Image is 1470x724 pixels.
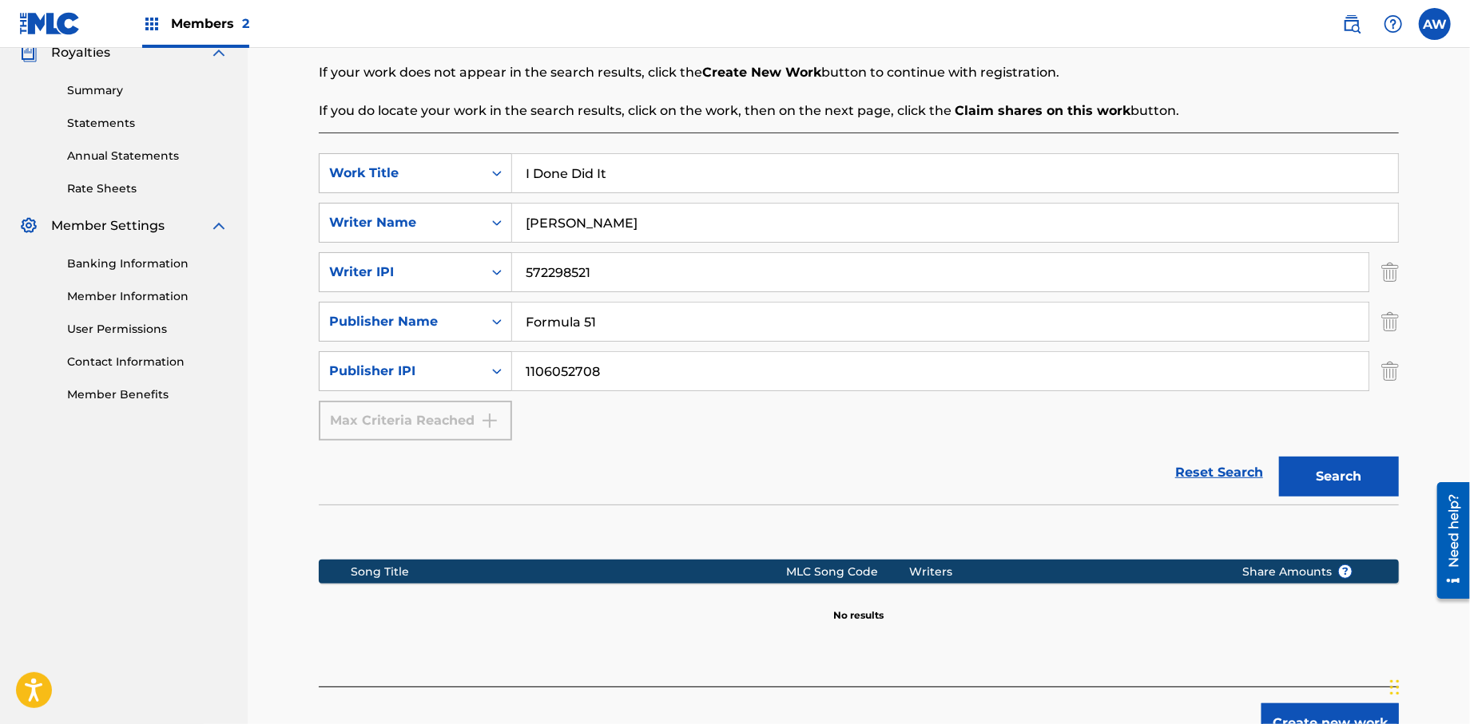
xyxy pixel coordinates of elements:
[67,148,228,164] a: Annual Statements
[329,213,473,232] div: Writer Name
[1384,14,1403,34] img: help
[1381,302,1399,342] img: Delete Criterion
[67,115,228,132] a: Statements
[319,153,1399,504] form: Search Form
[702,65,821,80] strong: Create New Work
[67,255,228,272] a: Banking Information
[1425,476,1470,604] iframe: Resource Center
[67,386,228,403] a: Member Benefits
[1336,8,1368,40] a: Public Search
[319,63,1399,82] p: If your work does not appear in the search results, click the button to continue with registration.
[67,321,228,338] a: User Permissions
[1242,564,1353,580] span: Share Amounts
[142,14,161,34] img: Top Rightsholders
[1381,351,1399,391] img: Delete Criterion
[787,564,910,580] div: MLC Song Code
[1377,8,1409,40] div: Help
[67,180,228,197] a: Rate Sheets
[19,12,81,35] img: MLC Logo
[329,362,473,381] div: Publisher IPI
[19,43,38,62] img: Royalties
[834,589,884,623] p: No results
[1390,663,1400,711] div: Drag
[1279,457,1399,497] button: Search
[209,216,228,235] img: expand
[1342,14,1361,34] img: search
[910,564,1218,580] div: Writers
[1167,455,1271,490] a: Reset Search
[209,43,228,62] img: expand
[955,103,1130,118] strong: Claim shares on this work
[1339,565,1352,578] span: ?
[329,263,473,282] div: Writer IPI
[1419,8,1451,40] div: User Menu
[19,216,38,235] img: Member Settings
[1381,252,1399,292] img: Delete Criterion
[67,354,228,370] a: Contact Information
[329,164,473,183] div: Work Title
[67,288,228,305] a: Member Information
[51,216,165,235] span: Member Settings
[171,14,249,33] span: Members
[319,101,1399,121] p: If you do locate your work in the search results, click on the work, then on the next page, click...
[51,43,110,62] span: Royalties
[329,312,473,331] div: Publisher Name
[352,564,787,580] div: Song Title
[242,16,249,31] span: 2
[1385,647,1465,724] iframe: Chat Widget
[67,82,228,99] a: Summary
